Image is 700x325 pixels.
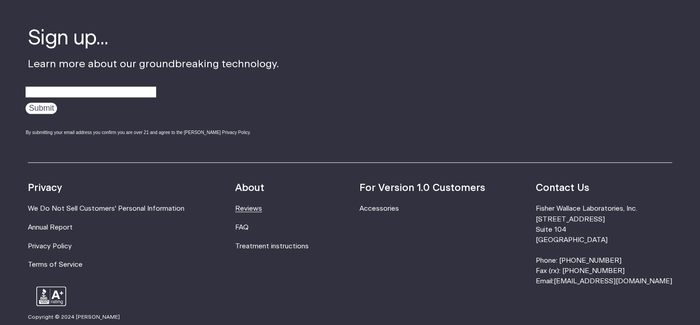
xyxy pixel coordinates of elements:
[235,224,249,231] a: FAQ
[554,278,672,285] a: [EMAIL_ADDRESS][DOMAIN_NAME]
[28,261,83,268] a: Terms of Service
[28,183,62,193] strong: Privacy
[26,103,57,114] input: Submit
[26,129,279,136] div: By submitting your email address you confirm you are over 21 and agree to the [PERSON_NAME] Priva...
[28,224,73,231] a: Annual Report
[28,315,120,320] small: Copyright © 2024 [PERSON_NAME]
[359,205,399,212] a: Accessories
[235,183,264,193] strong: About
[28,25,279,144] div: Learn more about our groundbreaking technology.
[359,183,485,193] strong: For Version 1.0 Customers
[536,183,589,193] strong: Contact Us
[235,243,309,250] a: Treatment instructions
[28,25,279,52] h4: Sign up...
[28,243,72,250] a: Privacy Policy
[235,205,262,212] a: Reviews
[28,205,184,212] a: We Do Not Sell Customers' Personal Information
[536,204,672,286] li: Fisher Wallace Laboratories, Inc. [STREET_ADDRESS] Suite 104 [GEOGRAPHIC_DATA] Phone: [PHONE_NUMB...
